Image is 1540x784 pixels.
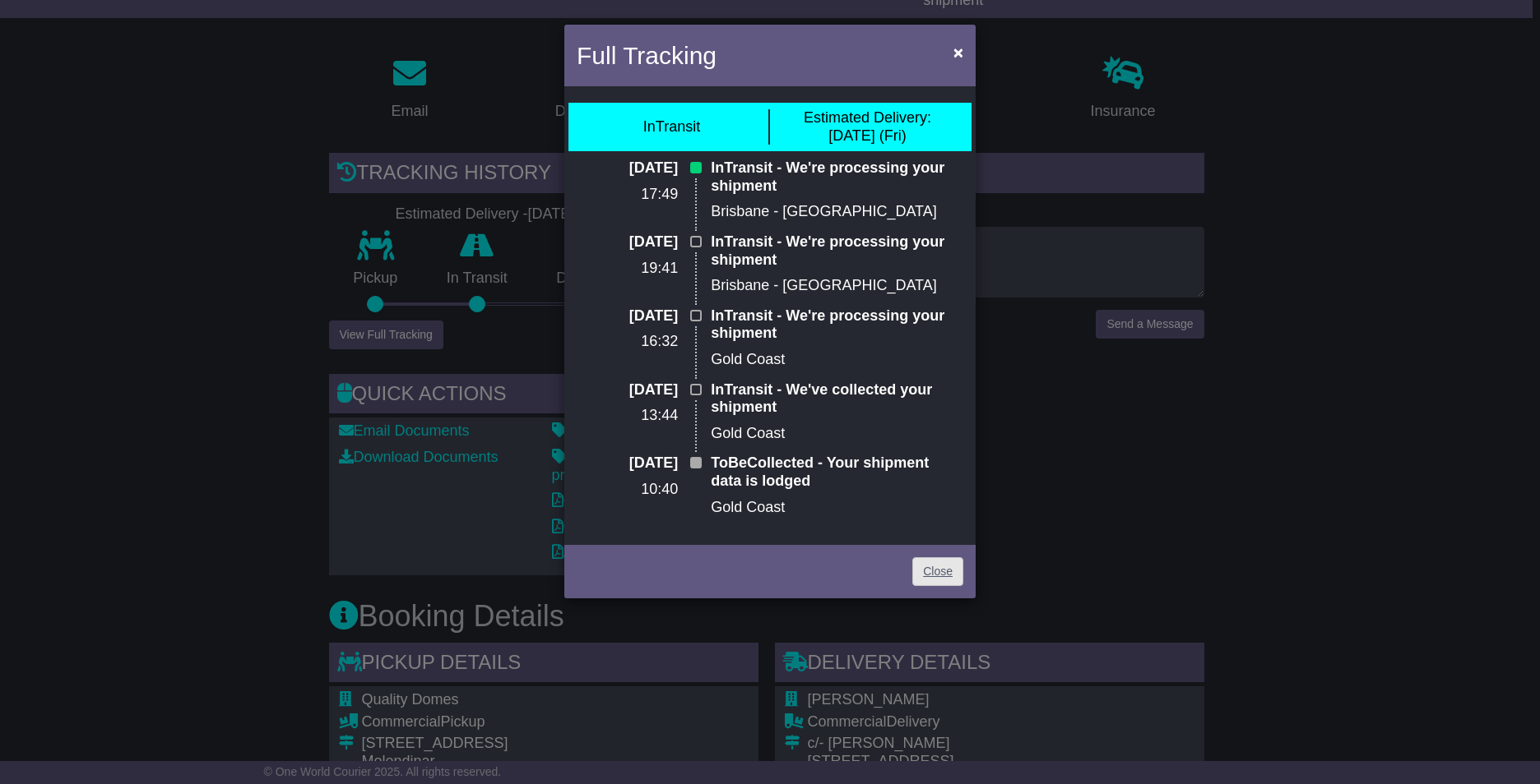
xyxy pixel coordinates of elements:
div: [DATE] (Fri) [804,109,931,145]
p: 19:41 [577,260,678,278]
span: × [953,43,963,62]
p: InTransit - We've collected your shipment [711,381,963,417]
p: Gold Coast [711,351,963,369]
p: ToBeCollected - Your shipment data is lodged [711,454,963,490]
p: InTransit - We're processing your shipment [711,233,963,269]
span: Estimated Delivery: [804,109,931,126]
p: 17:49 [577,186,678,204]
p: Brisbane - [GEOGRAPHIC_DATA] [711,277,963,295]
p: 10:40 [577,481,678,499]
h4: Full Tracking [577,37,717,74]
p: 16:32 [577,333,678,351]
button: Close [945,35,972,69]
div: InTransit [643,118,700,136]
p: [DATE] [577,233,678,251]
p: InTransit - We're processing your shipment [711,159,963,195]
p: Brisbane - [GEOGRAPHIC_DATA] [711,203,963,221]
p: 13:44 [577,407,678,425]
p: InTransit - We're processing your shipment [711,307,963,343]
p: [DATE] [577,454,678,473]
p: [DATE] [577,159,678,178]
p: Gold Coast [711,425,963,443]
p: [DATE] [577,381,678,399]
p: Gold Coast [711,499,963,517]
p: [DATE] [577,307,678,325]
a: Close [912,557,963,586]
